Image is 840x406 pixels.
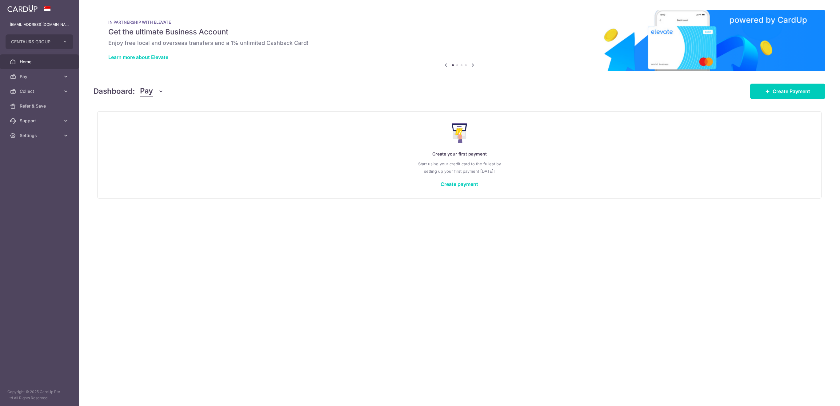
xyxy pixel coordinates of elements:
[94,10,825,71] img: Renovation banner
[20,132,60,139] span: Settings
[20,73,60,80] span: Pay
[108,20,810,25] p: IN PARTNERSHIP WITH ELEVATE
[108,27,810,37] h5: Get the ultimate Business Account
[94,86,135,97] h4: Dashboard:
[110,160,809,175] p: Start using your credit card to the fullest by setting up your first payment [DATE]!
[773,88,810,95] span: Create Payment
[140,85,153,97] span: Pay
[452,123,467,143] img: Make Payment
[20,59,60,65] span: Home
[20,88,60,94] span: Collect
[20,118,60,124] span: Support
[441,181,478,187] a: Create payment
[750,84,825,99] a: Create Payment
[108,39,810,47] h6: Enjoy free local and overseas transfers and a 1% unlimited Cashback Card!
[20,103,60,109] span: Refer & Save
[108,54,168,60] a: Learn more about Elevate
[110,150,809,158] p: Create your first payment
[7,5,38,12] img: CardUp
[11,39,57,45] span: CENTAURS GROUP PRIVATE LIMITED
[140,85,164,97] button: Pay
[6,34,73,49] button: CENTAURS GROUP PRIVATE LIMITED
[10,22,69,28] p: [EMAIL_ADDRESS][DOMAIN_NAME]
